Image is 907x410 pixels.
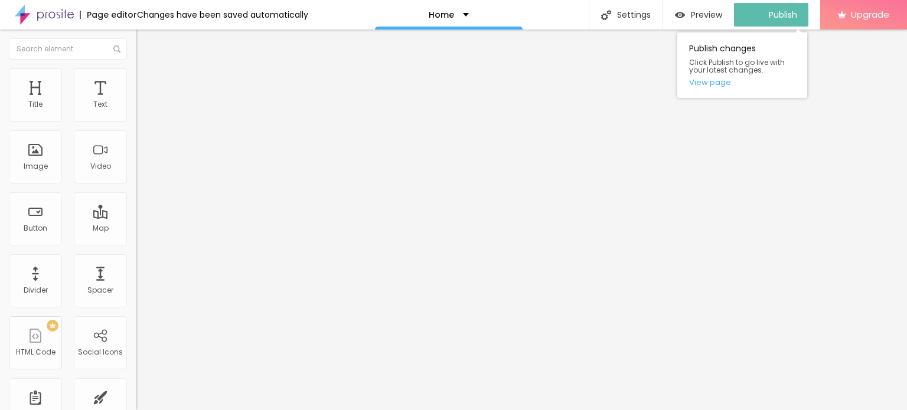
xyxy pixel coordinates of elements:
[136,29,907,410] iframe: Editor
[601,10,611,20] img: Icone
[691,10,722,19] span: Preview
[663,3,734,27] button: Preview
[28,100,43,109] div: Title
[24,224,47,232] div: Button
[9,38,127,60] input: Search element
[16,348,56,356] div: HTML Code
[677,32,807,98] div: Publish changes
[689,58,795,74] span: Click Publish to go live with your latest changes.
[24,162,48,170] div: Image
[78,348,123,356] div: Social Icons
[93,224,109,232] div: Map
[87,286,113,294] div: Spacer
[734,3,808,27] button: Publish
[24,286,48,294] div: Divider
[675,10,685,20] img: view-1.svg
[429,11,454,19] p: Home
[90,162,111,170] div: Video
[113,45,120,53] img: Icone
[689,78,795,86] a: View page
[137,11,308,19] div: Changes have been saved automatically
[80,11,137,19] div: Page editor
[93,100,107,109] div: Text
[769,10,797,19] span: Publish
[851,9,889,19] span: Upgrade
